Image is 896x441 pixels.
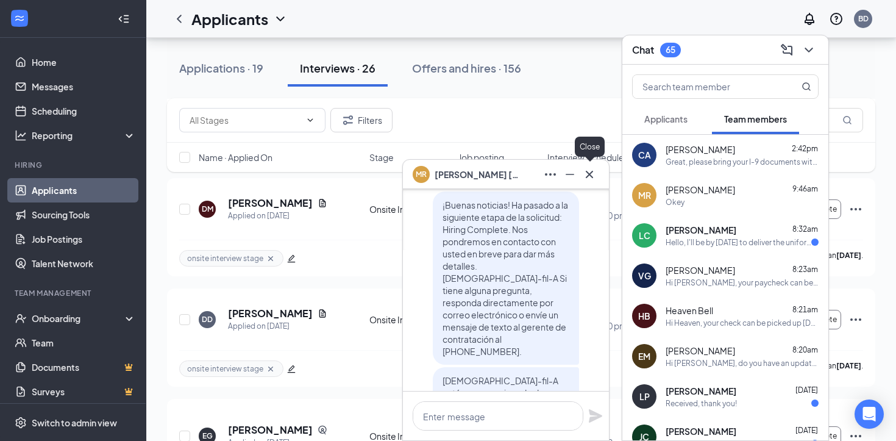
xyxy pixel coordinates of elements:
span: 9:46am [792,184,818,193]
svg: Document [318,198,327,208]
a: Talent Network [32,251,136,276]
svg: ChevronDown [273,12,288,26]
div: Close [575,137,605,157]
b: [DATE] [836,361,861,370]
h1: Applicants [191,9,268,29]
svg: ChevronDown [802,43,816,57]
button: Filter Filters [330,108,393,132]
div: Received, thank you! [666,398,737,409]
span: 8:32am [792,224,818,234]
div: Onboarding [32,312,126,324]
span: onsite interview stage [187,253,263,264]
span: [PERSON_NAME] [PERSON_NAME] [435,168,520,181]
div: DD [202,314,213,324]
svg: ComposeMessage [780,43,794,57]
div: Interviews · 26 [300,60,375,76]
svg: Ellipses [848,312,863,327]
div: Hello, I'll be by [DATE] to deliver the uniform. Thank you [666,237,811,248]
span: Stage [369,151,394,163]
svg: SourcingTools [318,425,327,435]
span: [PERSON_NAME] [666,143,735,156]
div: Hi [PERSON_NAME], your paycheck can be picked up [DATE] from 2:00pm until 4:00pm, or [DATE] from ... [666,278,819,288]
svg: Settings [15,417,27,429]
span: Heaven Bell [666,304,713,317]
input: Search team member [633,75,777,98]
b: [DATE] [836,251,861,260]
div: Open Intercom Messenger [855,400,884,429]
div: Hi Heaven, your check can be picked up [DATE] after 2:00pm and until 4:00pm, or [DATE] from 7:00a... [666,318,819,328]
span: Applicants [644,113,688,124]
span: edit [287,365,296,373]
span: [PERSON_NAME] [666,425,736,437]
div: 65 [666,45,675,55]
a: Applicants [32,178,136,203]
span: 8:23am [792,265,818,274]
div: Hi [PERSON_NAME], do you have an update on when you might be able to return? [666,358,819,368]
button: ComposeMessage [777,40,797,60]
span: [PERSON_NAME] [666,385,736,397]
span: [DATE] [795,385,818,395]
div: HB [638,310,650,322]
div: Okey [666,197,684,207]
svg: Minimize [563,167,577,182]
span: 8:21am [792,305,818,314]
button: Cross [580,165,599,184]
a: Sourcing Tools [32,203,136,227]
span: [PERSON_NAME] [666,224,736,236]
a: DocumentsCrown [32,355,136,379]
div: LC [639,229,650,242]
div: Great, please bring your I-9 documents with you. [666,157,819,167]
span: edit [287,254,296,263]
span: ¡Buenas noticias! Ha pasado a la siguiente etapa de la solicitud: Hiring Complete. Nos pondremos ... [443,199,568,357]
div: Applied on [DATE] [228,320,327,332]
span: 8:20am [792,345,818,354]
button: ChevronDown [799,40,819,60]
div: Onsite Interview [369,314,451,326]
a: Messages [32,74,136,99]
div: Hiring [15,160,133,170]
svg: Cross [582,167,597,182]
div: EG [202,431,213,441]
div: MR [638,189,651,201]
svg: Ellipses [848,202,863,217]
h3: Chat [632,43,654,57]
h5: [PERSON_NAME] [228,307,313,320]
div: EM [638,350,650,362]
span: [PERSON_NAME] [666,184,735,196]
span: Team members [724,113,787,124]
a: Team [32,331,136,355]
h5: [PERSON_NAME] [228,196,313,210]
span: onsite interview stage [187,364,263,374]
a: Scheduling [32,99,136,123]
a: Job Postings [32,227,136,251]
div: Reporting [32,129,137,142]
div: Applications · 19 [179,60,263,76]
svg: MagnifyingGlass [802,82,811,91]
svg: Ellipses [543,167,558,182]
svg: Notifications [802,12,817,26]
svg: Cross [266,364,276,374]
svg: ChevronLeft [172,12,187,26]
div: LP [639,390,650,403]
span: [PERSON_NAME] [666,345,735,357]
svg: MagnifyingGlass [842,115,852,125]
div: Switch to admin view [32,417,117,429]
div: Team Management [15,288,133,298]
button: Ellipses [541,165,560,184]
a: SurveysCrown [32,379,136,404]
svg: Collapse [118,13,130,25]
svg: Document [318,309,327,318]
svg: Filter [341,113,355,127]
input: All Stages [190,113,300,127]
div: Applied on [DATE] [228,210,327,222]
span: [DATE] [795,426,818,435]
a: Home [32,50,136,74]
button: Minimize [560,165,580,184]
div: CA [638,149,651,161]
svg: UserCheck [15,312,27,324]
button: Plane [588,409,603,423]
div: Offers and hires · 156 [412,60,521,76]
div: BD [858,13,869,24]
span: Job posting [458,151,504,163]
